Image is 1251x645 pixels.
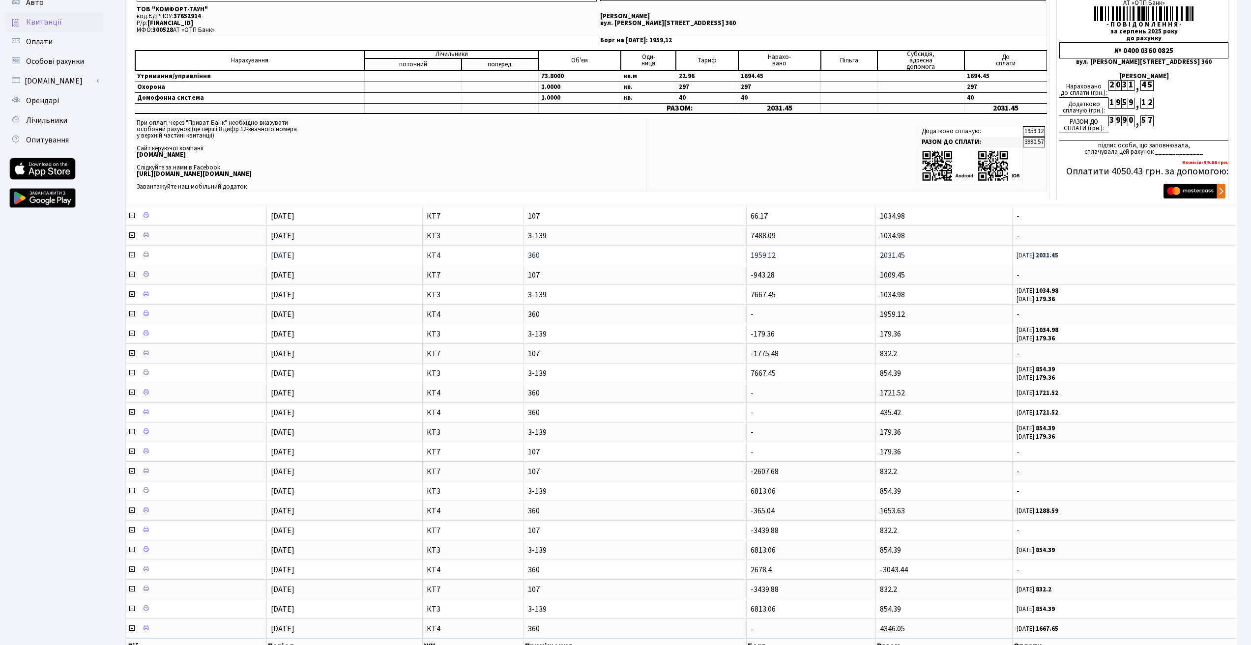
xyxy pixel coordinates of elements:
small: [DATE]: [1017,295,1055,304]
div: , [1134,80,1140,91]
div: , [1134,98,1140,109]
span: КТ3 [427,546,520,554]
div: 1 [1140,98,1147,109]
b: 854.39 [1036,546,1055,555]
span: 107 [528,448,742,456]
p: ТОВ "КОМФОРТ-ТАУН" [137,6,597,13]
span: 360 [528,625,742,633]
span: 179.36 [880,447,901,457]
span: 854.39 [880,368,901,379]
span: 832.2 [880,525,897,536]
td: 1694.45 [964,71,1047,82]
b: 832.2 [1036,585,1051,594]
span: 360 [528,252,742,259]
span: КТ4 [427,310,520,318]
td: 1694.45 [738,71,821,82]
td: 2031.45 [738,103,821,113]
div: 2 [1108,80,1115,91]
span: 107 [528,212,742,220]
span: 854.39 [880,545,901,556]
b: 179.36 [1036,373,1055,382]
td: 73.8000 [538,71,621,82]
div: 3 [1121,80,1128,91]
span: 1959.12 [751,250,776,261]
div: 1 [1128,80,1134,91]
small: [DATE]: [1017,605,1055,614]
span: 66.17 [751,211,768,222]
div: 1 [1108,98,1115,109]
small: [DATE]: [1017,546,1055,555]
span: [DATE] [271,407,294,418]
span: 360 [528,389,742,397]
span: - [751,447,754,457]
small: [DATE]: [1017,286,1058,295]
td: 1959.12 [1023,126,1045,137]
span: [DATE] [271,604,294,615]
p: вул. [PERSON_NAME][STREET_ADDRESS] 360 [600,20,1046,27]
span: КТ7 [427,350,520,358]
span: 7667.45 [751,289,776,300]
span: Квитанції [26,17,62,28]
span: [DATE] [271,427,294,438]
div: [PERSON_NAME] [1059,73,1228,80]
a: Квитанції [5,12,103,32]
b: 1667.65 [1036,624,1058,633]
td: Утримання/управління [135,71,365,82]
td: Тариф [676,51,738,71]
span: - [751,407,754,418]
td: 1.0000 [538,92,621,103]
span: 1959.12 [880,309,905,320]
span: - [1017,271,1232,279]
span: 360 [528,409,742,417]
span: [DATE] [271,289,294,300]
td: Об'єм [538,51,621,71]
small: [DATE]: [1017,334,1055,343]
small: [DATE]: [1017,432,1055,441]
a: Лічильники [5,111,103,130]
div: Нараховано до сплати (грн.): [1059,80,1108,98]
span: КТ3 [427,487,520,495]
div: 0 [1115,80,1121,91]
span: [DATE] [271,270,294,280]
td: 297 [964,82,1047,92]
span: 300528 [152,26,173,34]
td: РАЗОМ: [621,103,738,113]
span: 2678.4 [751,564,772,575]
span: КТ4 [427,389,520,397]
span: [DATE] [271,388,294,398]
span: - [1017,212,1232,220]
span: - [1017,310,1232,318]
td: Додатково сплачую: [920,126,1022,137]
span: 7488.09 [751,230,776,241]
b: 854.39 [1036,424,1055,433]
span: 3-139 [528,428,742,436]
img: Masterpass [1164,184,1225,198]
td: кв. [621,82,676,92]
span: КТ3 [427,291,520,299]
a: Оплати [5,32,103,52]
small: [DATE]: [1017,365,1055,374]
span: [DATE] [271,329,294,339]
div: 7 [1147,115,1153,126]
span: КТ7 [427,468,520,476]
span: Опитування [26,135,69,145]
span: [DATE] [271,230,294,241]
b: Комісія: 59.86 грн. [1182,159,1228,166]
span: Лічильники [26,115,67,126]
td: Домофонна система [135,92,365,103]
span: -179.36 [751,329,775,339]
span: [DATE] [271,368,294,379]
div: 5 [1121,98,1128,109]
span: КТ7 [427,586,520,593]
div: 9 [1115,98,1121,109]
p: МФО: АТ «ОТП Банк» [137,27,597,33]
span: 832.2 [880,584,897,595]
p: Борг на [DATE]: 1959,12 [600,37,1046,44]
td: поперед. [462,58,538,71]
span: [DATE] [271,584,294,595]
a: Опитування [5,130,103,150]
small: [DATE]: [1017,424,1055,433]
span: 107 [528,350,742,358]
td: 40 [738,92,821,103]
span: 2031.45 [880,250,905,261]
